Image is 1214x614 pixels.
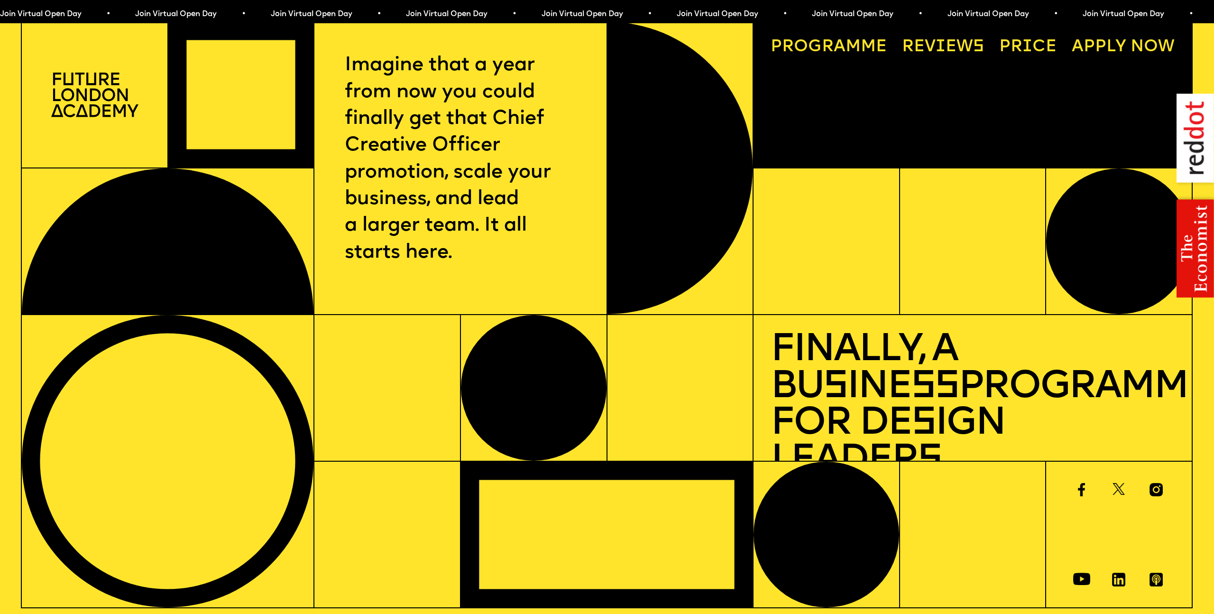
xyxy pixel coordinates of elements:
span: s [918,442,941,480]
span: • [1189,10,1194,18]
a: Price [991,30,1065,64]
span: A [1072,39,1084,56]
span: ss [911,368,958,407]
a: Apply now [1063,30,1183,64]
a: Programme [762,30,895,64]
span: • [377,10,381,18]
span: • [512,10,516,18]
span: a [834,39,846,56]
span: s [911,405,935,443]
span: • [241,10,246,18]
span: s [823,368,847,407]
p: Imagine that a year from now you could finally get that Chief Creative Officer promotion, scale y... [345,52,576,266]
span: • [919,10,923,18]
h1: Finally, a Bu ine Programme for De ign Leader [771,332,1175,480]
a: Reviews [893,30,993,64]
span: • [648,10,652,18]
span: • [783,10,787,18]
span: • [106,10,110,18]
span: • [1054,10,1058,18]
